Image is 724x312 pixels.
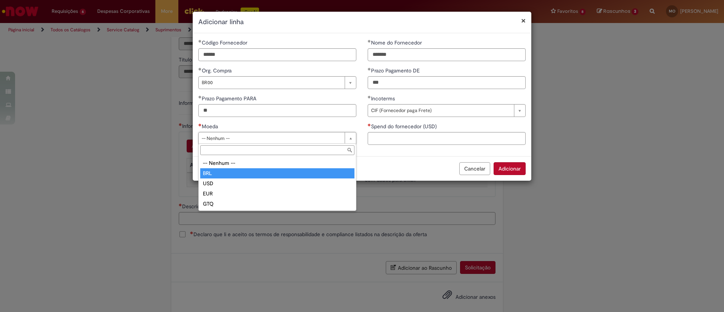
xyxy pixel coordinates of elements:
ul: Moeda [199,157,356,211]
div: BRL [200,168,354,178]
div: USD [200,178,354,189]
div: GTQ [200,199,354,209]
div: EUR [200,189,354,199]
div: -- Nenhum -- [200,158,354,168]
